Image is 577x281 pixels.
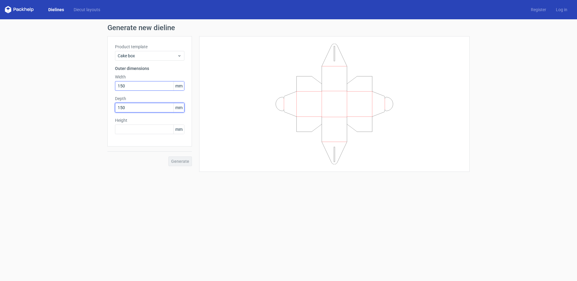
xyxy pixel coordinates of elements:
a: Log in [551,7,572,13]
h1: Generate new dieline [107,24,470,31]
label: Product template [115,44,184,50]
h3: Outer dimensions [115,65,184,71]
a: Diecut layouts [69,7,105,13]
label: Depth [115,96,184,102]
span: mm [174,81,184,90]
a: Register [526,7,551,13]
label: Height [115,117,184,123]
span: mm [174,125,184,134]
span: Cake box [118,53,177,59]
a: Dielines [43,7,69,13]
span: mm [174,103,184,112]
label: Width [115,74,184,80]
